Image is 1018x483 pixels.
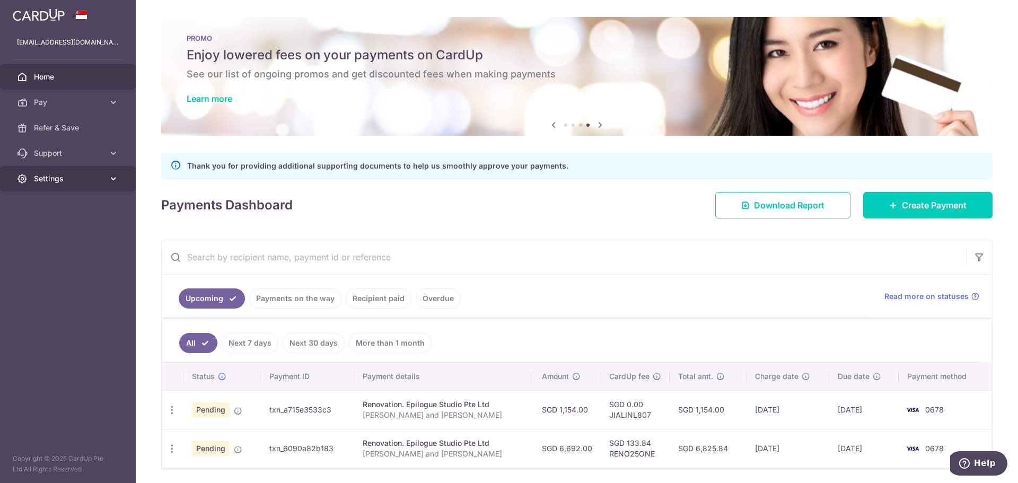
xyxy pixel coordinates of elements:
[670,390,747,429] td: SGD 1,154.00
[354,363,534,390] th: Payment details
[902,403,923,416] img: Bank Card
[261,390,354,429] td: txn_a715e3533c3
[249,288,341,309] a: Payments on the way
[542,371,569,382] span: Amount
[187,47,967,64] h5: Enjoy lowered fees on your payments on CardUp
[17,37,119,48] p: [EMAIL_ADDRESS][DOMAIN_NAME]
[899,363,991,390] th: Payment method
[884,291,969,302] span: Read more on statuses
[179,288,245,309] a: Upcoming
[34,122,104,133] span: Refer & Save
[747,390,829,429] td: [DATE]
[902,199,967,212] span: Create Payment
[192,371,215,382] span: Status
[283,333,345,353] a: Next 30 days
[13,8,65,21] img: CardUp
[192,402,230,417] span: Pending
[829,429,899,468] td: [DATE]
[363,449,525,459] p: [PERSON_NAME] and [PERSON_NAME]
[925,405,944,414] span: 0678
[715,192,850,218] a: Download Report
[261,429,354,468] td: txn_6090a82b183
[363,438,525,449] div: Renovation. Epilogue Studio Pte Ltd
[416,288,461,309] a: Overdue
[363,410,525,420] p: [PERSON_NAME] and [PERSON_NAME]
[838,371,870,382] span: Due date
[754,199,824,212] span: Download Report
[349,333,432,353] a: More than 1 month
[678,371,713,382] span: Total amt.
[161,196,293,215] h4: Payments Dashboard
[162,240,967,274] input: Search by recipient name, payment id or reference
[863,192,993,218] a: Create Payment
[187,160,568,172] p: Thank you for providing additional supporting documents to help us smoothly approve your payments.
[609,371,650,382] span: CardUp fee
[187,68,967,81] h6: See our list of ongoing promos and get discounted fees when making payments
[950,451,1007,478] iframe: Opens a widget where you can find more information
[161,17,993,136] img: Latest Promos banner
[601,429,670,468] td: SGD 133.84 RENO25ONE
[829,390,899,429] td: [DATE]
[187,34,967,42] p: PROMO
[925,444,944,453] span: 0678
[34,72,104,82] span: Home
[261,363,354,390] th: Payment ID
[902,442,923,455] img: Bank Card
[34,148,104,159] span: Support
[346,288,411,309] a: Recipient paid
[533,390,601,429] td: SGD 1,154.00
[533,429,601,468] td: SGD 6,692.00
[670,429,747,468] td: SGD 6,825.84
[222,333,278,353] a: Next 7 days
[601,390,670,429] td: SGD 0.00 JIALINL807
[34,97,104,108] span: Pay
[755,371,798,382] span: Charge date
[747,429,829,468] td: [DATE]
[34,173,104,184] span: Settings
[192,441,230,456] span: Pending
[363,399,525,410] div: Renovation. Epilogue Studio Pte Ltd
[179,333,217,353] a: All
[187,93,232,104] a: Learn more
[884,291,979,302] a: Read more on statuses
